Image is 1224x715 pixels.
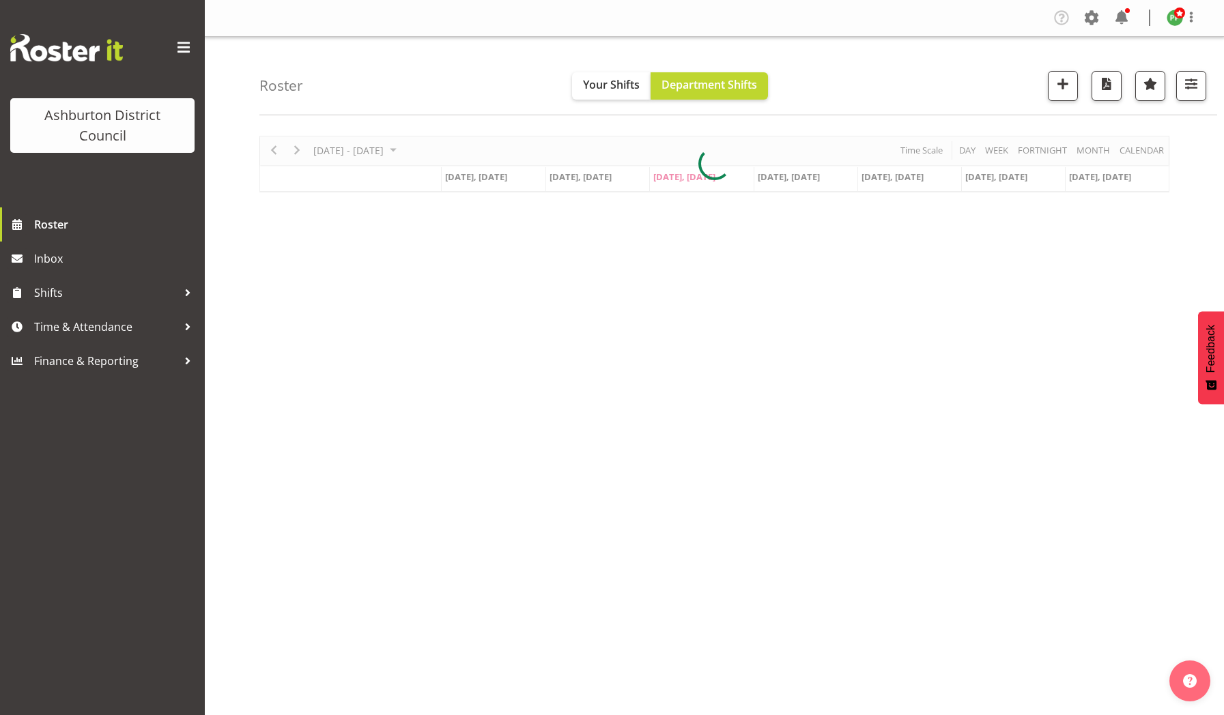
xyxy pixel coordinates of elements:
img: polly-price11030.jpg [1167,10,1183,26]
img: help-xxl-2.png [1183,674,1197,688]
h4: Roster [259,78,303,93]
button: Feedback - Show survey [1198,311,1224,404]
button: Highlight an important date within the roster. [1135,71,1165,101]
div: Ashburton District Council [24,105,181,146]
button: Download a PDF of the roster according to the set date range. [1092,71,1122,101]
span: Shifts [34,282,177,303]
button: Your Shifts [572,72,651,100]
span: Your Shifts [583,77,640,92]
button: Add a new shift [1048,71,1078,101]
span: Feedback [1205,325,1217,373]
span: Department Shifts [661,77,757,92]
button: Department Shifts [651,72,768,100]
button: Filter Shifts [1176,71,1206,101]
span: Roster [34,214,198,235]
span: Inbox [34,248,198,269]
span: Time & Attendance [34,317,177,337]
span: Finance & Reporting [34,351,177,371]
img: Rosterit website logo [10,34,123,61]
